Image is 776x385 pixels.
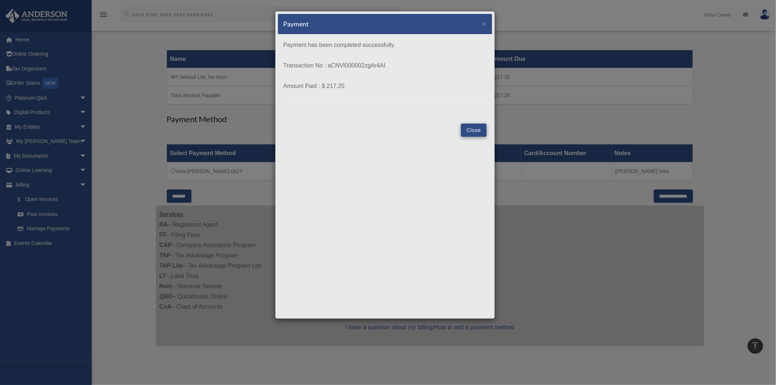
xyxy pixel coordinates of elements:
[482,20,487,27] button: Close
[461,124,486,137] button: Close
[482,19,487,28] span: ×
[283,60,487,71] p: Transaction No : aCNVI000002zgAr4AI
[283,40,487,50] p: Payment has been completed successfully.
[283,81,487,91] p: Amount Paid : $ 217.25
[283,19,309,29] h5: Payment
